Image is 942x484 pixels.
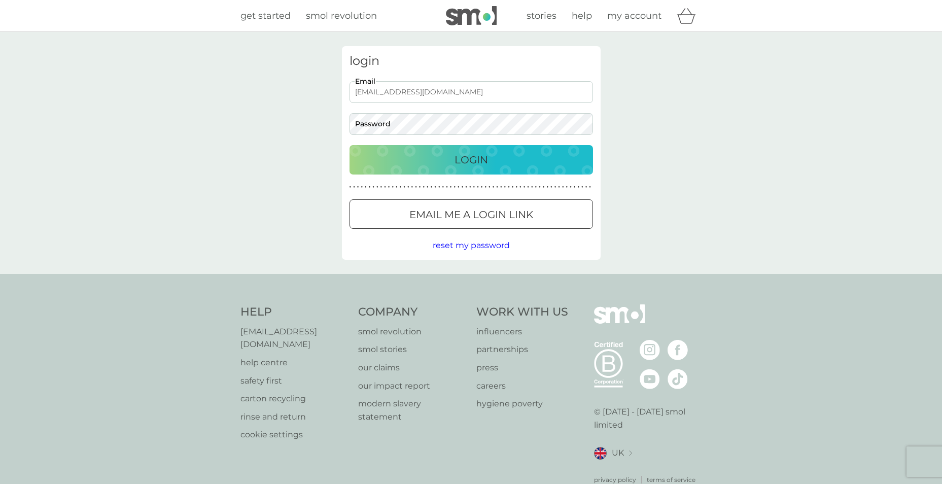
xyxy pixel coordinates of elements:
[574,185,576,190] p: ●
[539,185,541,190] p: ●
[469,185,471,190] p: ●
[476,379,568,393] a: careers
[489,185,491,190] p: ●
[240,325,348,351] a: [EMAIL_ADDRESS][DOMAIN_NAME]
[476,304,568,320] h4: Work With Us
[411,185,413,190] p: ●
[512,185,514,190] p: ●
[504,185,506,190] p: ●
[358,361,466,374] a: our claims
[380,185,382,190] p: ●
[589,185,591,190] p: ●
[477,185,479,190] p: ●
[473,185,475,190] p: ●
[508,185,510,190] p: ●
[455,152,488,168] p: Login
[493,185,495,190] p: ●
[535,185,537,190] p: ●
[419,185,421,190] p: ●
[585,185,587,190] p: ●
[519,185,521,190] p: ●
[476,361,568,374] a: press
[527,10,556,21] span: stories
[407,185,409,190] p: ●
[434,185,436,190] p: ●
[572,10,592,21] span: help
[500,185,502,190] p: ●
[240,9,291,23] a: get started
[409,206,533,223] p: Email me a login link
[524,185,526,190] p: ●
[531,185,533,190] p: ●
[358,304,466,320] h4: Company
[446,185,448,190] p: ●
[350,185,352,190] p: ●
[554,185,556,190] p: ●
[369,185,371,190] p: ●
[240,410,348,424] a: rinse and return
[396,185,398,190] p: ●
[594,405,702,431] p: © [DATE] - [DATE] smol limited
[607,10,661,21] span: my account
[358,379,466,393] p: our impact report
[240,10,291,21] span: get started
[496,185,498,190] p: ●
[612,446,624,460] span: UK
[640,340,660,360] img: visit the smol Instagram page
[350,199,593,229] button: Email me a login link
[515,185,517,190] p: ●
[442,185,444,190] p: ●
[527,185,529,190] p: ●
[476,343,568,356] p: partnerships
[306,10,377,21] span: smol revolution
[306,9,377,23] a: smol revolution
[240,356,348,369] a: help centre
[431,185,433,190] p: ●
[484,185,486,190] p: ●
[240,304,348,320] h4: Help
[594,304,645,339] img: smol
[240,392,348,405] a: carton recycling
[668,340,688,360] img: visit the smol Facebook page
[358,397,466,423] a: modern slavery statement
[438,185,440,190] p: ●
[358,343,466,356] a: smol stories
[570,185,572,190] p: ●
[558,185,560,190] p: ●
[465,185,467,190] p: ●
[415,185,417,190] p: ●
[357,185,359,190] p: ●
[450,185,452,190] p: ●
[562,185,564,190] p: ●
[446,6,497,25] img: smol
[358,325,466,338] a: smol revolution
[462,185,464,190] p: ●
[543,185,545,190] p: ●
[572,9,592,23] a: help
[458,185,460,190] p: ●
[550,185,552,190] p: ●
[240,374,348,388] a: safety first
[476,325,568,338] a: influencers
[629,451,632,456] img: select a new location
[361,185,363,190] p: ●
[388,185,390,190] p: ●
[476,397,568,410] a: hygiene poverty
[481,185,483,190] p: ●
[372,185,374,190] p: ●
[392,185,394,190] p: ●
[677,6,702,26] div: basket
[581,185,583,190] p: ●
[566,185,568,190] p: ●
[240,428,348,441] a: cookie settings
